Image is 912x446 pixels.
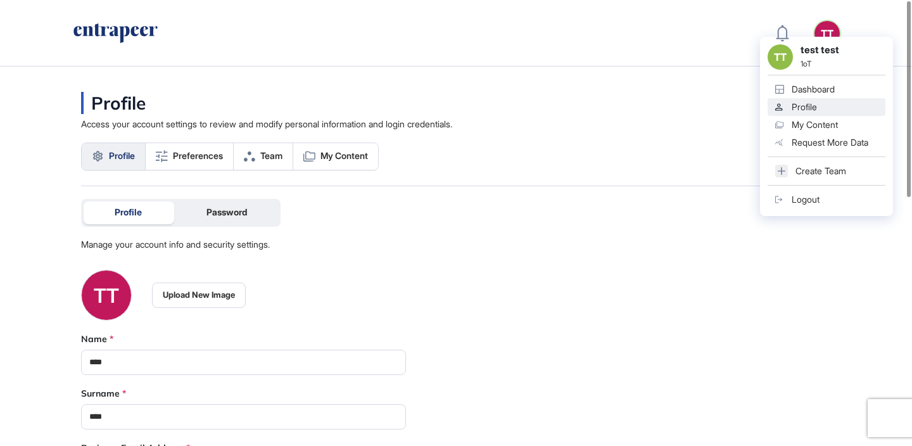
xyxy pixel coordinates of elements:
[814,21,840,46] button: tt
[152,283,246,308] button: Upload New Image
[234,143,293,170] a: Team
[81,239,270,250] div: Manage your account info and security settings.
[206,207,247,217] span: Password
[82,143,146,170] a: Profile
[81,92,146,114] div: Profile
[173,151,223,161] span: Preferences
[260,151,282,161] span: Team
[81,388,120,399] label: Surname
[115,207,142,217] span: Profile
[801,44,885,57] strong: test test
[293,143,378,170] a: My Content
[81,119,452,129] div: Access your account settings to review and modify personal information and login credentials.
[82,271,131,320] div: tt
[109,151,135,161] span: Profile
[320,151,368,161] span: My Content
[72,23,159,44] a: entrapeer-logo
[81,333,107,345] label: Name
[146,143,234,170] a: Preferences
